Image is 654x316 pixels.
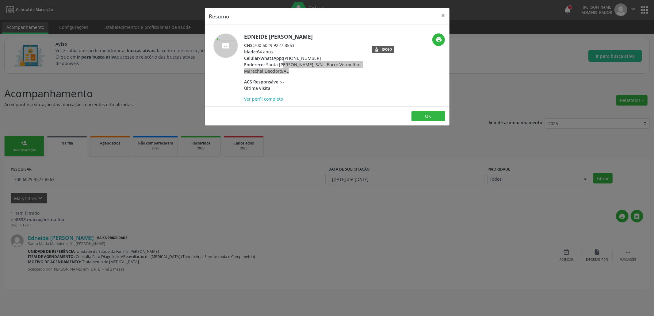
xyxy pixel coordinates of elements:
[244,79,281,85] span: ACS Responsável:
[244,49,257,55] span: Idade:
[244,85,272,91] span: Última visita:
[432,33,445,46] button: print
[244,42,364,48] div: 700 6029 9227 8563
[437,8,449,23] button: Close
[209,12,230,20] h5: Resumo
[244,55,283,61] span: Celular/WhatsApp:
[244,85,364,91] div: --
[244,55,364,61] div: [PHONE_NUMBER]
[411,111,445,121] button: OK
[382,48,392,51] div: Idoso
[244,96,283,102] a: Ver perfil completo
[244,62,362,74] span: Santa [PERSON_NAME], S/N - Barro Vermelho - Marechal Deodoro/AL
[435,36,442,43] i: print
[213,33,238,58] img: accompaniment
[244,48,364,55] div: 64 anos
[244,33,364,40] h5: Edneide [PERSON_NAME]
[244,42,254,48] span: CNS:
[244,62,265,67] span: Endereço:
[244,79,364,85] div: --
